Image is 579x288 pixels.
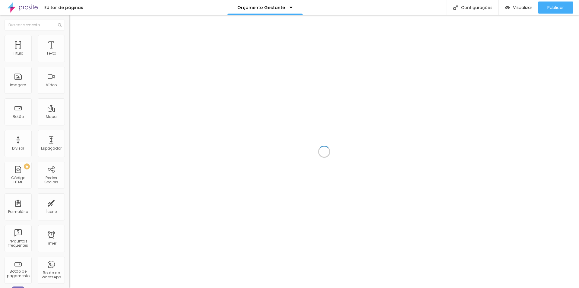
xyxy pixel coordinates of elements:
button: Publicar [538,2,573,14]
div: Divisor [12,146,24,150]
img: Icone [453,5,458,10]
div: Timer [46,241,56,245]
div: Imagem [10,83,26,87]
div: Editor de páginas [41,5,83,10]
div: Título [13,51,23,55]
input: Buscar elemento [5,20,65,30]
div: Botão [13,115,24,119]
p: Orçamento Gestante [237,5,285,10]
button: Visualizar [499,2,538,14]
div: Código HTML [6,176,30,185]
span: Publicar [547,5,564,10]
div: Perguntas frequentes [6,239,30,248]
div: Redes Sociais [39,176,63,185]
img: Icone [58,23,62,27]
div: Espaçador [41,146,62,150]
div: Botão de pagamento [6,269,30,278]
span: Visualizar [513,5,532,10]
div: Texto [46,51,56,55]
div: Ícone [46,210,57,214]
div: Botão do WhatsApp [39,271,63,280]
div: Formulário [8,210,28,214]
img: view-1.svg [505,5,510,10]
div: Mapa [46,115,57,119]
div: Vídeo [46,83,57,87]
